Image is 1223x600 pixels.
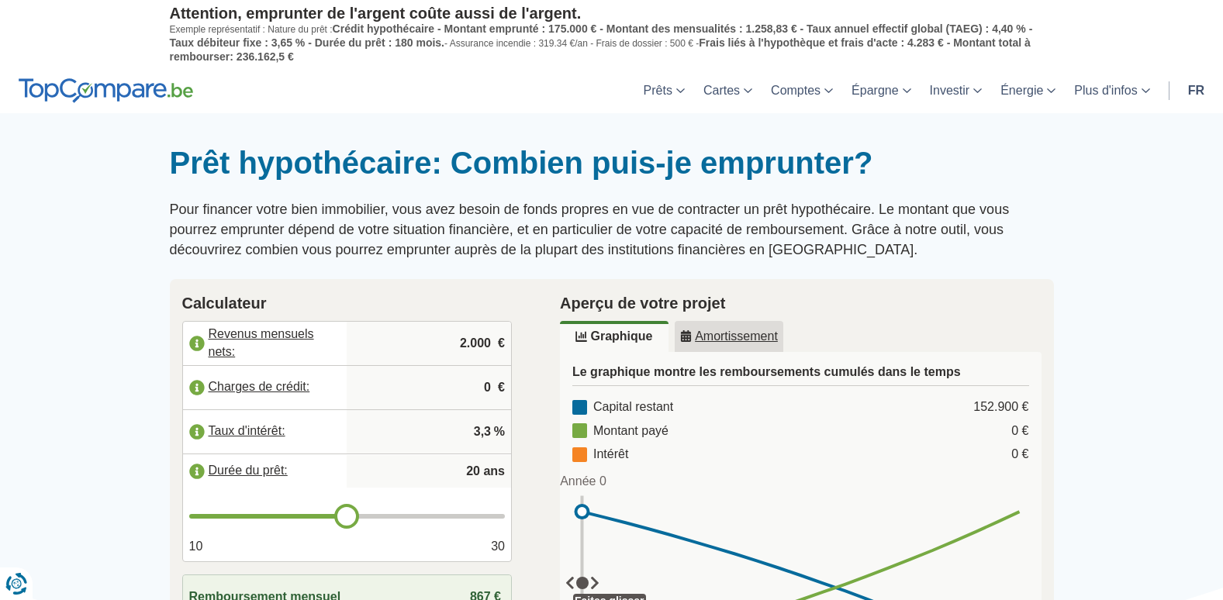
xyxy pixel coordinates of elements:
[842,67,921,113] a: Épargne
[170,200,1054,260] p: Pour financer votre bien immobilier, vous avez besoin de fonds propres en vue de contracter un pr...
[1011,422,1028,440] div: 0 €
[498,379,505,397] span: €
[572,422,669,440] div: Montant payé
[680,330,778,343] u: Amortissement
[572,364,1029,386] h3: Le graphique montre les remboursements cumulés dans le temps
[170,36,1031,63] span: Frais liés à l'hypothèque et frais d'acte : 4.283 € - Montant total à rembourser: 236.162,5 €
[634,67,694,113] a: Prêts
[170,22,1054,64] p: Exemple représentatif : Nature du prêt : - Assurance incendie : 319.34 €/an - Frais de dossier : ...
[572,446,628,464] div: Intérêt
[1065,67,1159,113] a: Plus d'infos
[494,423,505,441] span: %
[353,411,505,453] input: |
[183,454,347,488] label: Durée du prêt:
[170,144,1054,181] h1: Prêt hypothécaire: Combien puis-je emprunter?
[762,67,842,113] a: Comptes
[183,371,347,405] label: Charges de crédit:
[1179,67,1214,113] a: fr
[498,335,505,353] span: €
[183,326,347,360] label: Revenus mensuels nets:
[1011,446,1028,464] div: 0 €
[353,322,505,364] input: |
[572,398,673,416] div: Capital restant
[189,538,203,556] span: 10
[560,291,1042,315] h2: Aperçu de votre projet
[973,398,1028,416] div: 152.900 €
[170,22,1033,49] span: Crédit hypothécaire - Montant emprunté : 175.000 € - Montant des mensualités : 1.258,83 € - Taux ...
[170,4,1054,22] p: Attention, emprunter de l'argent coûte aussi de l'argent.
[483,463,505,481] span: ans
[694,67,762,113] a: Cartes
[575,330,652,343] u: Graphique
[183,415,347,449] label: Taux d'intérêt:
[921,67,992,113] a: Investir
[182,291,513,315] h2: Calculateur
[353,367,505,409] input: |
[491,538,505,556] span: 30
[991,67,1065,113] a: Énergie
[19,78,193,103] img: TopCompare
